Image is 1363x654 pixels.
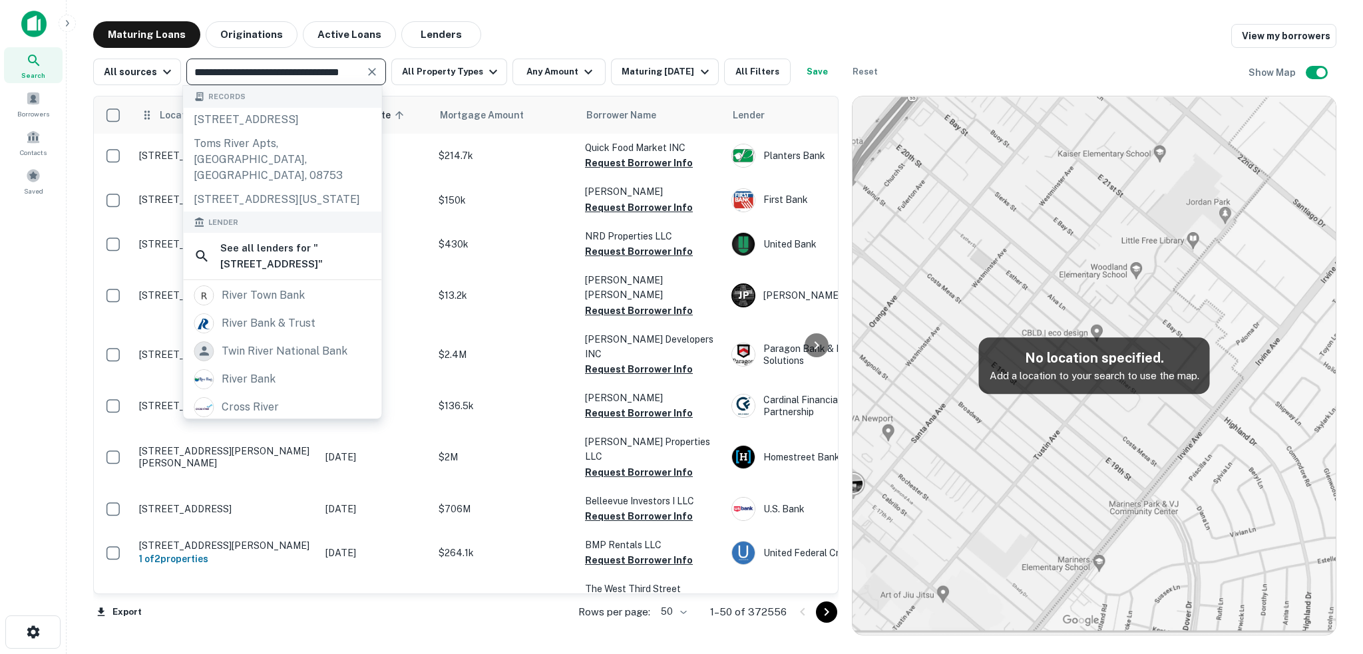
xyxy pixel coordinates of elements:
[733,107,765,123] span: Lender
[194,398,213,416] img: picture
[732,233,755,255] img: picture
[512,59,606,85] button: Any Amount
[732,498,755,520] img: picture
[585,405,693,421] button: Request Borrower Info
[731,188,931,212] div: First Bank
[139,400,312,412] p: [STREET_ADDRESS][PERSON_NAME]
[325,502,425,516] p: [DATE]
[183,281,381,309] a: river town bank
[183,108,381,132] div: [STREET_ADDRESS]
[731,445,931,469] div: Homestreet Bank
[194,286,213,305] img: rivertownbank.com.png
[139,289,312,301] p: [STREET_ADDRESS]
[104,64,175,80] div: All sources
[585,140,718,155] p: Quick Food Market INC
[724,59,791,85] button: All Filters
[303,21,396,48] button: Active Loans
[585,303,693,319] button: Request Borrower Info
[139,238,312,250] p: [STREET_ADDRESS][PERSON_NAME]
[206,21,297,48] button: Originations
[391,59,507,85] button: All Property Types
[586,107,656,123] span: Borrower Name
[139,540,312,552] p: [STREET_ADDRESS][PERSON_NAME]
[990,368,1199,384] p: Add a location to your search to use the map.
[183,309,381,337] a: river bank & trust
[439,502,572,516] p: $706M
[325,450,425,464] p: [DATE]
[732,189,755,212] img: picture
[208,217,238,228] span: Lender
[585,332,718,361] p: [PERSON_NAME] Developers INC
[21,70,45,81] span: Search
[578,96,725,134] th: Borrower Name
[222,313,315,333] div: river bank & trust
[732,542,755,564] img: picture
[1231,24,1336,48] a: View my borrowers
[183,188,381,212] div: [STREET_ADDRESS][US_STATE]
[585,581,718,611] p: The West Third Street Partnership
[731,232,931,256] div: United Bank
[194,314,213,333] img: picture
[439,288,572,303] p: $13.2k
[732,446,755,468] img: picture
[439,450,572,464] p: $2M
[731,283,931,307] div: [PERSON_NAME] Housing
[439,148,572,163] p: $214.7k
[401,21,481,48] button: Lenders
[585,508,693,524] button: Request Borrower Info
[93,602,145,622] button: Export
[732,395,755,417] img: picture
[432,96,578,134] th: Mortgage Amount
[183,365,381,393] a: river bank
[611,59,718,85] button: Maturing [DATE]
[4,163,63,199] a: Saved
[17,108,49,119] span: Borrowers
[585,273,718,302] p: [PERSON_NAME] [PERSON_NAME]
[139,349,312,361] p: [STREET_ADDRESS]
[439,347,572,362] p: $2.4M
[4,47,63,83] a: Search
[710,604,787,620] p: 1–50 of 372556
[222,397,279,417] div: cross river
[656,602,689,621] div: 50
[159,107,200,123] span: Location
[440,107,541,123] span: Mortgage Amount
[183,393,381,421] a: cross river
[585,184,718,199] p: [PERSON_NAME]
[183,337,381,365] a: twin river national bank
[139,503,312,515] p: [STREET_ADDRESS]
[21,11,47,37] img: capitalize-icon.png
[4,124,63,160] a: Contacts
[24,186,43,196] span: Saved
[731,343,931,367] div: Paragon Bank & Paragon Financial Solutions
[93,59,181,85] button: All sources
[622,64,712,80] div: Maturing [DATE]
[139,552,312,566] h6: 1 of 2 properties
[363,63,381,81] button: Clear
[222,341,347,361] div: twin river national bank
[1296,548,1363,611] iframe: Chat Widget
[439,546,572,560] p: $264.1k
[439,193,572,208] p: $150k
[220,240,371,271] h6: See all lenders for " [STREET_ADDRESS] "
[585,155,693,171] button: Request Borrower Info
[732,144,755,167] img: picture
[1249,65,1298,80] h6: Show Map
[222,285,305,305] div: river town bank
[725,96,938,134] th: Lender
[222,369,276,389] div: river bank
[796,59,839,85] button: Save your search to get updates of matches that match your search criteria.
[578,604,650,620] p: Rows per page:
[585,391,718,405] p: [PERSON_NAME]
[731,394,931,418] div: Cardinal Financial Company, Limited Partnership
[194,370,213,389] img: picture
[731,497,931,521] div: U.s. Bank
[132,96,319,134] th: Location
[990,348,1199,368] h5: No location specified.
[585,200,693,216] button: Request Borrower Info
[439,237,572,251] p: $430k
[731,144,931,168] div: Planters Bank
